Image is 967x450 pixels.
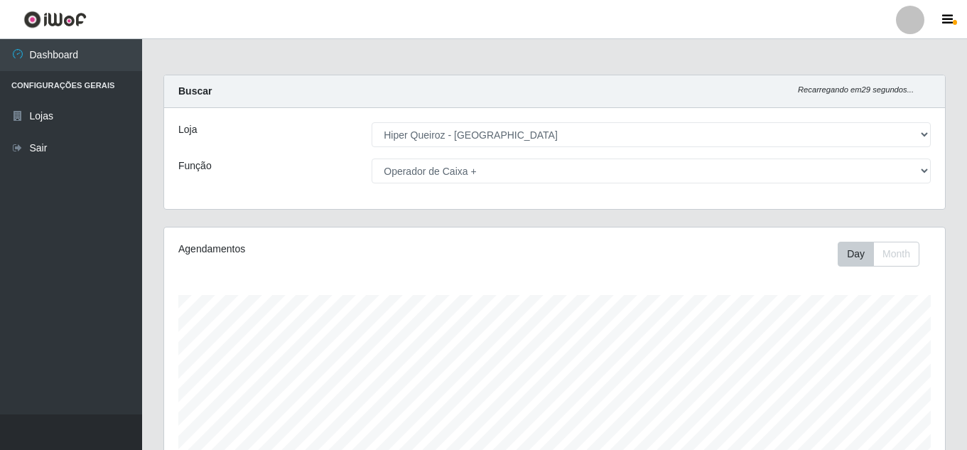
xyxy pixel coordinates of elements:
[23,11,87,28] img: CoreUI Logo
[838,242,874,267] button: Day
[178,85,212,97] strong: Buscar
[838,242,919,267] div: First group
[178,122,197,137] label: Loja
[178,159,212,173] label: Função
[873,242,919,267] button: Month
[798,85,914,94] i: Recarregando em 29 segundos...
[838,242,931,267] div: Toolbar with button groups
[178,242,480,257] div: Agendamentos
